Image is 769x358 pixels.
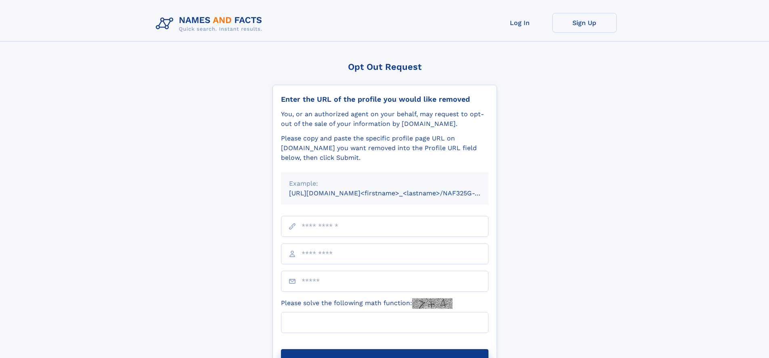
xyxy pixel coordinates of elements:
[153,13,269,35] img: Logo Names and Facts
[552,13,617,33] a: Sign Up
[289,179,480,188] div: Example:
[289,189,504,197] small: [URL][DOMAIN_NAME]<firstname>_<lastname>/NAF325G-xxxxxxxx
[281,298,453,309] label: Please solve the following math function:
[272,62,497,72] div: Opt Out Request
[488,13,552,33] a: Log In
[281,134,488,163] div: Please copy and paste the specific profile page URL on [DOMAIN_NAME] you want removed into the Pr...
[281,95,488,104] div: Enter the URL of the profile you would like removed
[281,109,488,129] div: You, or an authorized agent on your behalf, may request to opt-out of the sale of your informatio...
